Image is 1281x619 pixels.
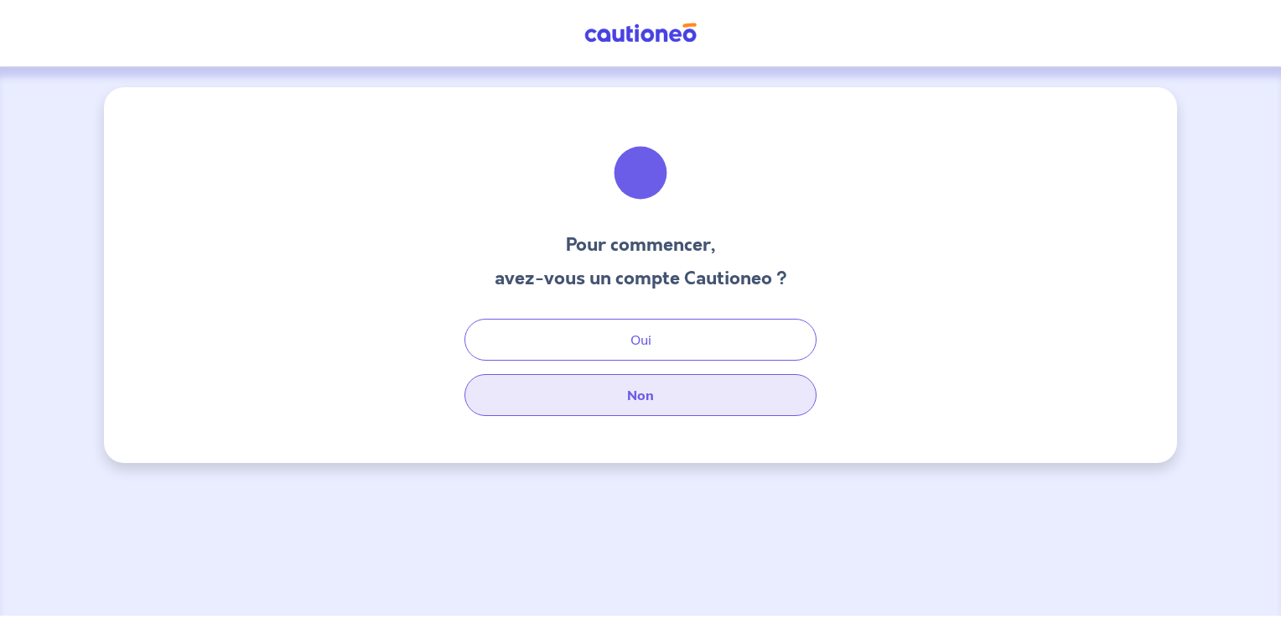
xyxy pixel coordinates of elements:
button: Non [464,374,817,416]
button: Oui [464,319,817,361]
h3: avez-vous un compte Cautioneo ? [495,265,787,292]
img: Cautioneo [578,23,703,44]
img: illu_welcome.svg [595,127,686,218]
h3: Pour commencer, [495,231,787,258]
